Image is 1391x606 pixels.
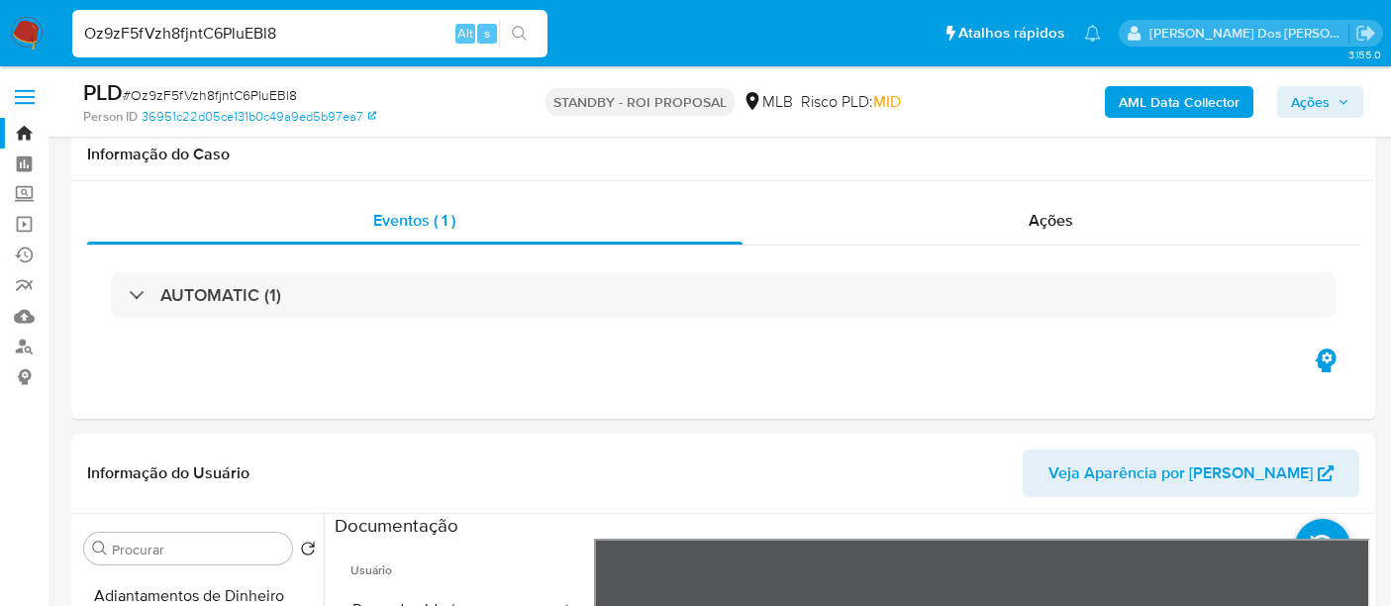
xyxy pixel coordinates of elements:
span: MID [873,90,901,113]
button: Ações [1277,86,1363,118]
span: Risco PLD: [801,91,901,113]
h1: Informação do Caso [87,145,1359,164]
span: s [484,24,490,43]
a: Sair [1355,23,1376,44]
button: Procurar [92,541,108,556]
a: 36951c22d05ce131b0c49a9ed5b97ea7 [142,108,376,126]
p: renato.lopes@mercadopago.com.br [1149,24,1349,43]
button: AML Data Collector [1105,86,1253,118]
h3: AUTOMATIC (1) [160,284,281,306]
div: AUTOMATIC (1) [111,272,1336,318]
span: Atalhos rápidos [958,23,1064,44]
a: Notificações [1084,25,1101,42]
input: Procurar [112,541,284,558]
div: MLB [743,91,793,113]
span: # Oz9zF5fVzh8fjntC6PluEBl8 [123,85,297,105]
b: Person ID [83,108,138,126]
h1: Informação do Usuário [87,463,249,483]
span: Ações [1291,86,1330,118]
button: Retornar ao pedido padrão [300,541,316,562]
span: Eventos ( 1 ) [373,209,455,232]
span: Ações [1029,209,1073,232]
p: STANDBY - ROI PROPOSAL [546,88,735,116]
span: Alt [457,24,473,43]
input: Pesquise usuários ou casos... [72,21,547,47]
b: AML Data Collector [1119,86,1240,118]
b: PLD [83,76,123,108]
button: search-icon [499,20,540,48]
span: Veja Aparência por [PERSON_NAME] [1048,450,1313,497]
button: Veja Aparência por [PERSON_NAME] [1023,450,1359,497]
